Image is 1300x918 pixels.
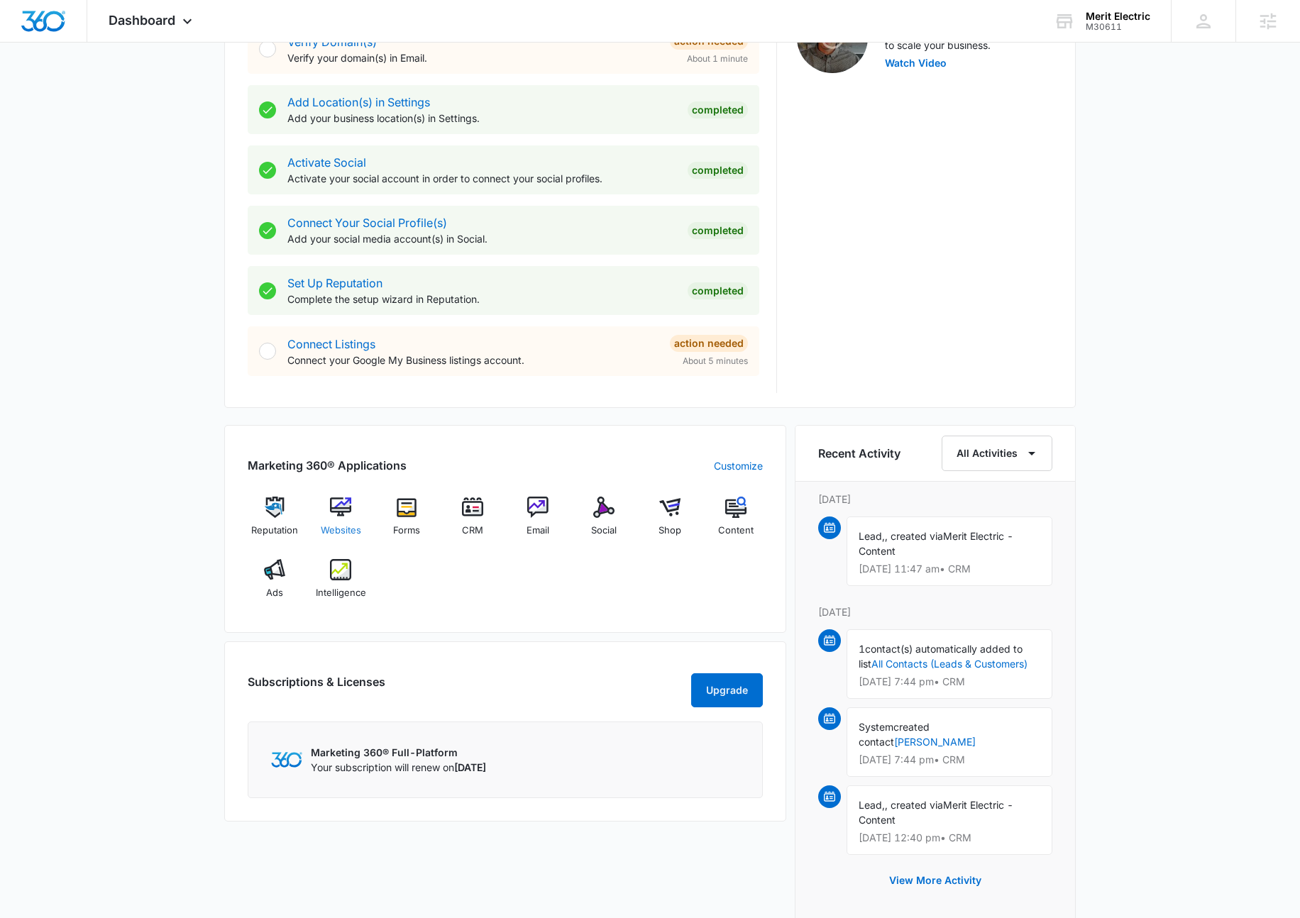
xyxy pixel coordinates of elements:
[875,863,996,897] button: View More Activity
[311,760,486,775] p: Your subscription will renew on
[714,458,763,473] a: Customize
[859,755,1040,765] p: [DATE] 7:44 pm • CRM
[859,564,1040,574] p: [DATE] 11:47 am • CRM
[670,335,748,352] div: Action Needed
[818,445,900,462] h6: Recent Activity
[1086,22,1150,32] div: account id
[287,171,676,186] p: Activate your social account in order to connect your social profiles.
[287,50,659,65] p: Verify your domain(s) in Email.
[687,52,748,65] span: About 1 minute
[885,530,943,542] span: , created via
[314,559,368,610] a: Intelligence
[577,497,632,548] a: Social
[393,524,420,538] span: Forms
[248,673,385,702] h2: Subscriptions & Licenses
[445,497,500,548] a: CRM
[287,111,676,126] p: Add your business location(s) in Settings.
[643,497,698,548] a: Shop
[248,457,407,474] h2: Marketing 360® Applications
[688,101,748,118] div: Completed
[287,292,676,306] p: Complete the setup wizard in Reputation.
[287,337,375,351] a: Connect Listings
[251,524,298,538] span: Reputation
[859,530,885,542] span: Lead,
[683,355,748,367] span: About 5 minutes
[859,643,865,655] span: 1
[859,677,1040,687] p: [DATE] 7:44 pm • CRM
[287,155,366,170] a: Activate Social
[718,524,754,538] span: Content
[688,282,748,299] div: Completed
[659,524,681,538] span: Shop
[688,162,748,179] div: Completed
[894,736,976,748] a: [PERSON_NAME]
[691,673,763,707] button: Upgrade
[248,497,302,548] a: Reputation
[287,216,447,230] a: Connect Your Social Profile(s)
[1086,11,1150,22] div: account name
[688,222,748,239] div: Completed
[859,643,1023,670] span: contact(s) automatically added to list
[271,752,302,767] img: Marketing 360 Logo
[591,524,617,538] span: Social
[248,559,302,610] a: Ads
[266,586,283,600] span: Ads
[287,353,659,367] p: Connect your Google My Business listings account.
[287,231,676,246] p: Add your social media account(s) in Social.
[885,799,943,811] span: , created via
[859,833,1040,843] p: [DATE] 12:40 pm • CRM
[818,604,1052,619] p: [DATE]
[511,497,566,548] a: Email
[454,761,486,773] span: [DATE]
[708,497,763,548] a: Content
[311,745,486,760] p: Marketing 360® Full-Platform
[287,276,382,290] a: Set Up Reputation
[942,436,1052,471] button: All Activities
[287,95,430,109] a: Add Location(s) in Settings
[462,524,483,538] span: CRM
[314,497,368,548] a: Websites
[287,35,377,49] a: Verify Domain(s)
[321,524,361,538] span: Websites
[818,492,1052,507] p: [DATE]
[109,13,175,28] span: Dashboard
[380,497,434,548] a: Forms
[871,658,1028,670] a: All Contacts (Leads & Customers)
[859,721,893,733] span: System
[316,586,366,600] span: Intelligence
[859,721,930,748] span: created contact
[885,58,947,68] button: Watch Video
[527,524,549,538] span: Email
[859,799,885,811] span: Lead,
